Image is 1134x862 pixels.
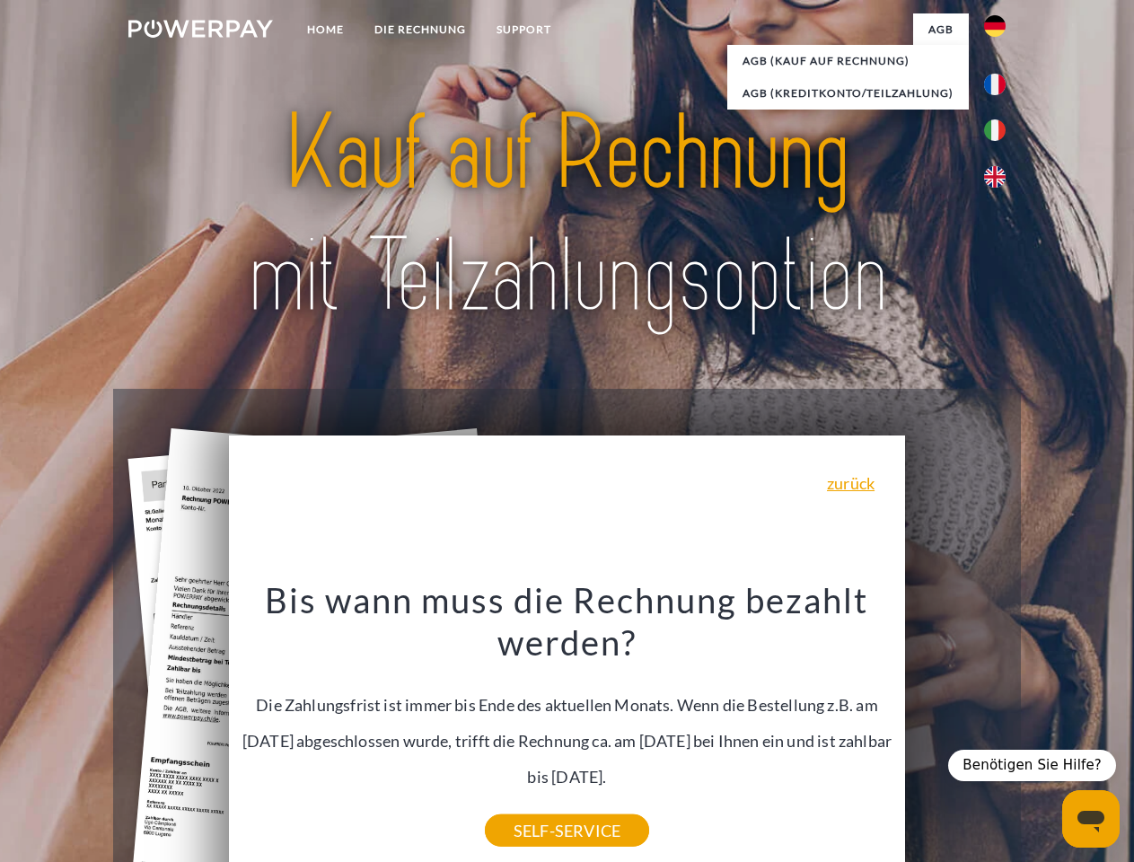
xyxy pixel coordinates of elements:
[727,45,969,77] a: AGB (Kauf auf Rechnung)
[984,74,1006,95] img: fr
[984,15,1006,37] img: de
[1062,790,1120,848] iframe: Schaltfläche zum Öffnen des Messaging-Fensters; Konversation läuft
[485,814,649,847] a: SELF-SERVICE
[984,119,1006,141] img: it
[171,86,963,344] img: title-powerpay_de.svg
[913,13,969,46] a: agb
[984,166,1006,188] img: en
[727,77,969,110] a: AGB (Kreditkonto/Teilzahlung)
[948,750,1116,781] div: Benötigen Sie Hilfe?
[128,20,273,38] img: logo-powerpay-white.svg
[359,13,481,46] a: DIE RECHNUNG
[827,475,875,491] a: zurück
[240,578,895,831] div: Die Zahlungsfrist ist immer bis Ende des aktuellen Monats. Wenn die Bestellung z.B. am [DATE] abg...
[481,13,567,46] a: SUPPORT
[292,13,359,46] a: Home
[240,578,895,664] h3: Bis wann muss die Rechnung bezahlt werden?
